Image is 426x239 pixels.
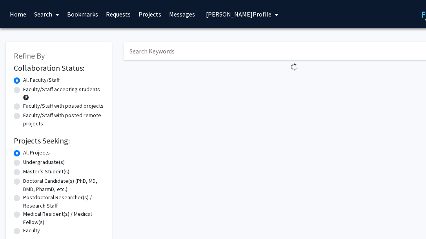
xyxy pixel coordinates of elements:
label: Doctoral Candidate(s) (PhD, MD, DMD, PharmD, etc.) [23,177,104,193]
label: Faculty [23,226,40,235]
h2: Collaboration Status: [14,63,104,73]
label: Medical Resident(s) / Medical Fellow(s) [23,210,104,226]
label: Faculty/Staff with posted projects [23,102,104,110]
label: Postdoctoral Researcher(s) / Research Staff [23,193,104,210]
label: All Projects [23,149,50,157]
span: Refine By [14,51,45,61]
a: Home [6,0,30,28]
h2: Projects Seeking: [14,136,104,145]
label: Master's Student(s) [23,167,69,176]
span: [PERSON_NAME] Profile [206,10,271,18]
label: Undergraduate(s) [23,158,65,166]
label: All Faculty/Staff [23,76,60,84]
a: Bookmarks [63,0,102,28]
img: Loading [288,60,301,74]
a: Messages [165,0,199,28]
a: Requests [102,0,135,28]
label: Faculty/Staff accepting students [23,85,100,94]
a: Projects [135,0,165,28]
label: Faculty/Staff with posted remote projects [23,111,104,128]
a: Search [30,0,63,28]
